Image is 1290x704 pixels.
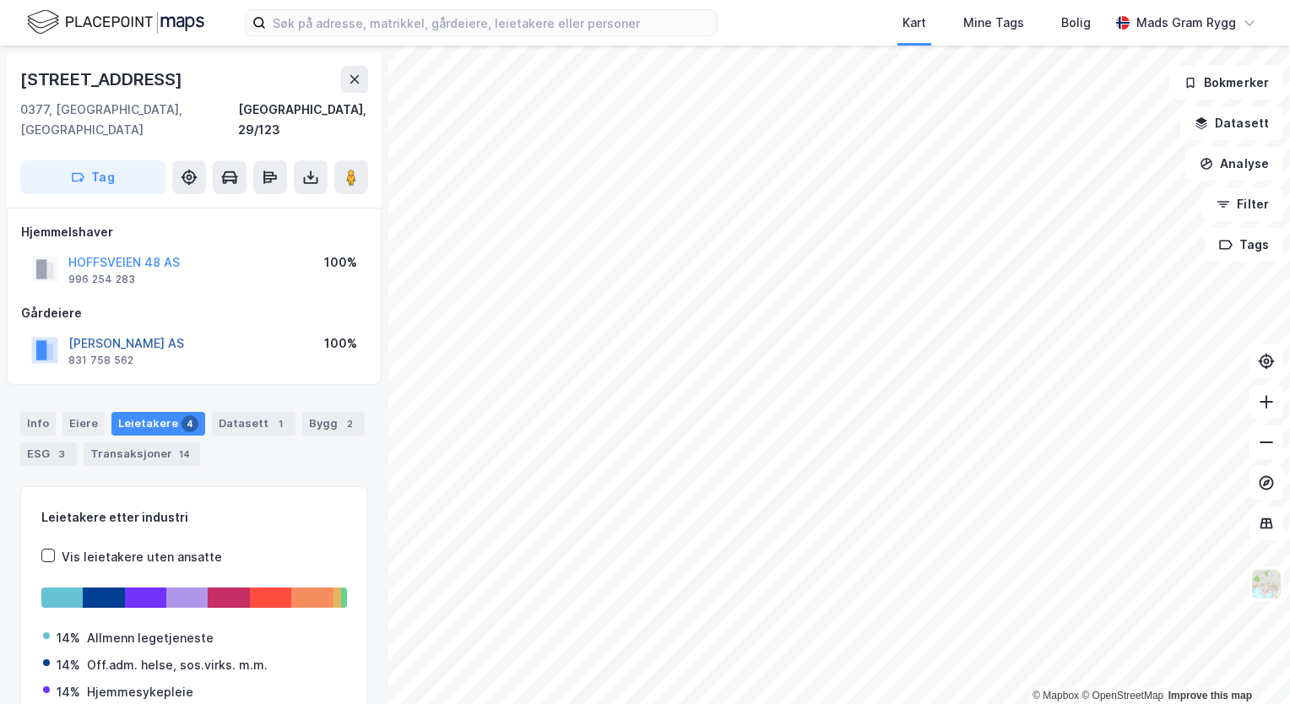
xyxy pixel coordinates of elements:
a: Mapbox [1033,690,1079,701]
div: Bygg [302,412,365,436]
div: 1 [272,415,289,432]
div: Kontrollprogram for chat [1206,623,1290,704]
div: Allmenn legetjeneste [87,628,214,648]
div: Info [20,412,56,436]
div: 4 [182,415,198,432]
div: 14% [57,682,80,702]
div: Gårdeiere [21,303,367,323]
img: logo.f888ab2527a4732fd821a326f86c7f29.svg [27,8,204,37]
div: Transaksjoner [84,442,200,466]
div: 14 [176,446,193,463]
a: Improve this map [1168,690,1252,701]
button: Filter [1202,187,1283,221]
div: Datasett [212,412,295,436]
div: Hjemmesykepleie [87,682,193,702]
div: 14% [57,655,80,675]
button: Analyse [1185,147,1283,181]
div: 2 [341,415,358,432]
button: Tag [20,160,165,194]
div: 100% [324,333,357,354]
iframe: Chat Widget [1206,623,1290,704]
div: Hjemmelshaver [21,222,367,242]
a: OpenStreetMap [1081,690,1163,701]
input: Søk på adresse, matrikkel, gårdeiere, leietakere eller personer [266,10,717,35]
div: 14% [57,628,80,648]
div: 831 758 562 [68,354,133,367]
div: ESG [20,442,77,466]
div: Leietakere etter industri [41,507,347,528]
div: [STREET_ADDRESS] [20,66,186,93]
div: Mine Tags [963,13,1024,33]
div: Kart [902,13,926,33]
button: Tags [1205,228,1283,262]
button: Datasett [1180,106,1283,140]
div: 100% [324,252,357,273]
div: [GEOGRAPHIC_DATA], 29/123 [238,100,368,140]
div: Mads Gram Rygg [1136,13,1236,33]
img: Z [1250,568,1282,600]
div: Leietakere [111,412,205,436]
button: Bokmerker [1169,66,1283,100]
div: 3 [53,446,70,463]
div: 0377, [GEOGRAPHIC_DATA], [GEOGRAPHIC_DATA] [20,100,238,140]
div: Bolig [1061,13,1091,33]
div: 996 254 283 [68,273,135,286]
div: Off.adm. helse, sos.virks. m.m. [87,655,268,675]
div: Eiere [62,412,105,436]
div: Vis leietakere uten ansatte [62,547,222,567]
